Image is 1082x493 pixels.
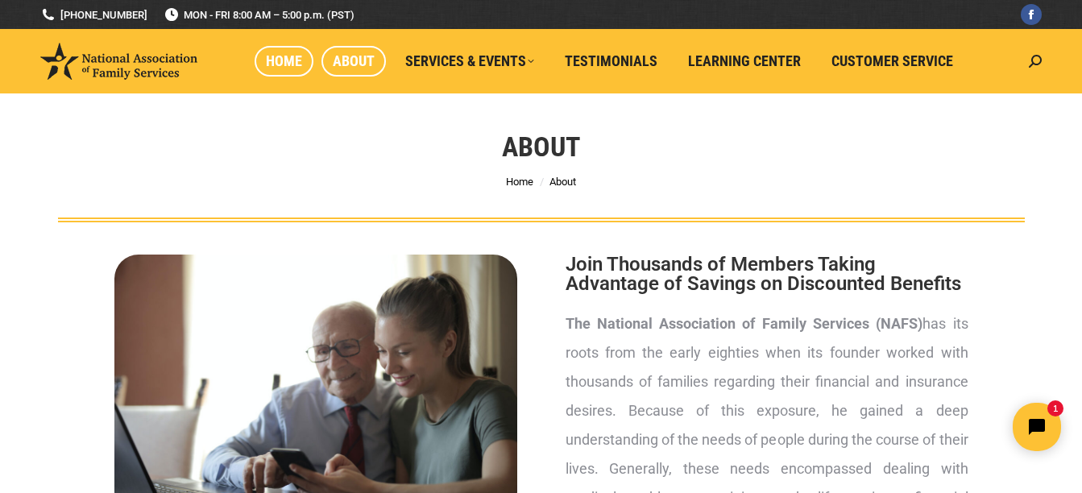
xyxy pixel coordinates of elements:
[820,46,964,77] a: Customer Service
[321,46,386,77] a: About
[688,52,801,70] span: Learning Center
[566,315,923,332] strong: The National Association of Family Services (NAFS)
[677,46,812,77] a: Learning Center
[266,52,302,70] span: Home
[405,52,534,70] span: Services & Events
[798,389,1075,465] iframe: Tidio Chat
[40,43,197,80] img: National Association of Family Services
[549,176,576,188] span: About
[566,255,968,293] h2: Join Thousands of Members Taking Advantage of Savings on Discounted Benefits
[333,52,375,70] span: About
[255,46,313,77] a: Home
[164,7,354,23] span: MON - FRI 8:00 AM – 5:00 p.m. (PST)
[40,7,147,23] a: [PHONE_NUMBER]
[506,176,533,188] a: Home
[831,52,953,70] span: Customer Service
[565,52,657,70] span: Testimonials
[1021,4,1042,25] a: Facebook page opens in new window
[502,129,580,164] h1: About
[553,46,669,77] a: Testimonials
